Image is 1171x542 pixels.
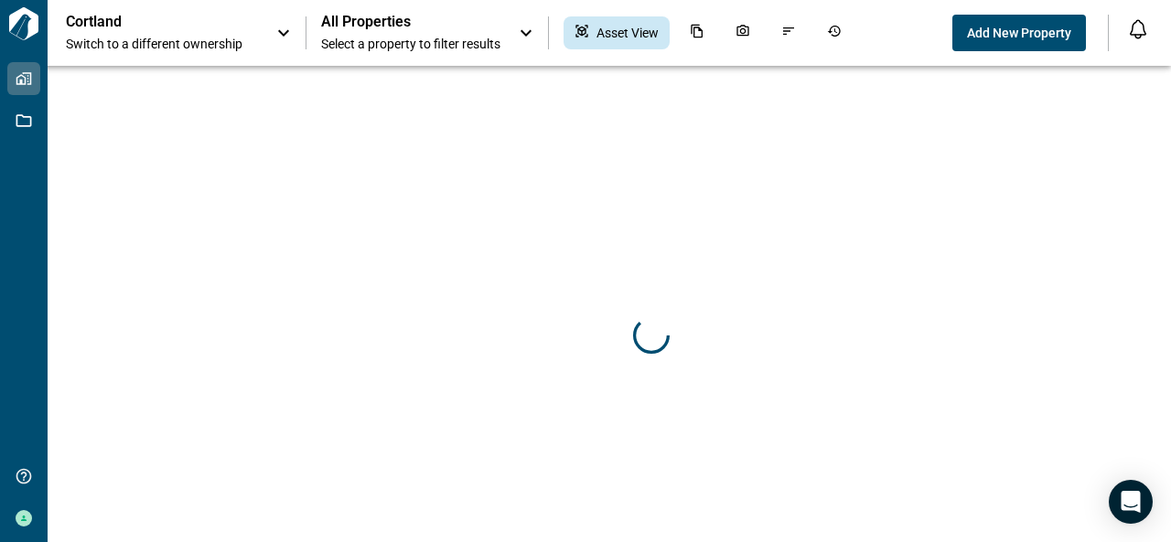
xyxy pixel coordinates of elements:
div: Photos [725,16,761,49]
div: Open Intercom Messenger [1109,480,1153,524]
span: Select a property to filter results [321,35,500,53]
div: Issues & Info [770,16,807,49]
div: Job History [816,16,853,49]
button: Add New Property [952,15,1086,51]
span: Add New Property [967,24,1071,42]
div: Documents [679,16,715,49]
button: Open notification feed [1123,15,1153,44]
div: Asset View [564,16,670,49]
span: All Properties [321,13,500,31]
span: Switch to a different ownership [66,35,258,53]
p: Cortland [66,13,231,31]
span: Asset View [596,24,659,42]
